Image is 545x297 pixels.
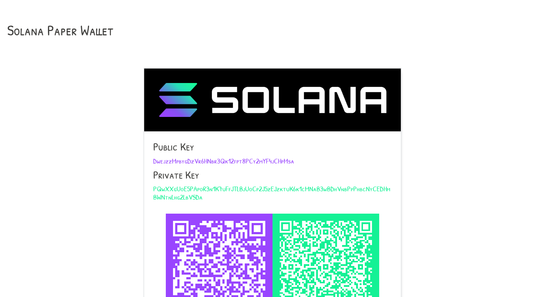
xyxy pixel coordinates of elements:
[153,156,294,166] span: DwejzzMpbygDzVr6HNbr3Qk12fpt8PCy2mYF4jCHpMsa
[144,69,401,131] img: Card example image
[153,169,392,181] h4: Private Key
[7,22,538,38] h3: Solana Paper Wallet
[153,140,392,153] h4: Public Key
[153,184,390,202] span: PQwXXgUoE5PApoR3n1K7uFfJTLBjUoCp2J5zEJzktuK6k1cMNaB3wBDhVnbPpPhbcNyCEDHmBWNtnLhg2LbVSDa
